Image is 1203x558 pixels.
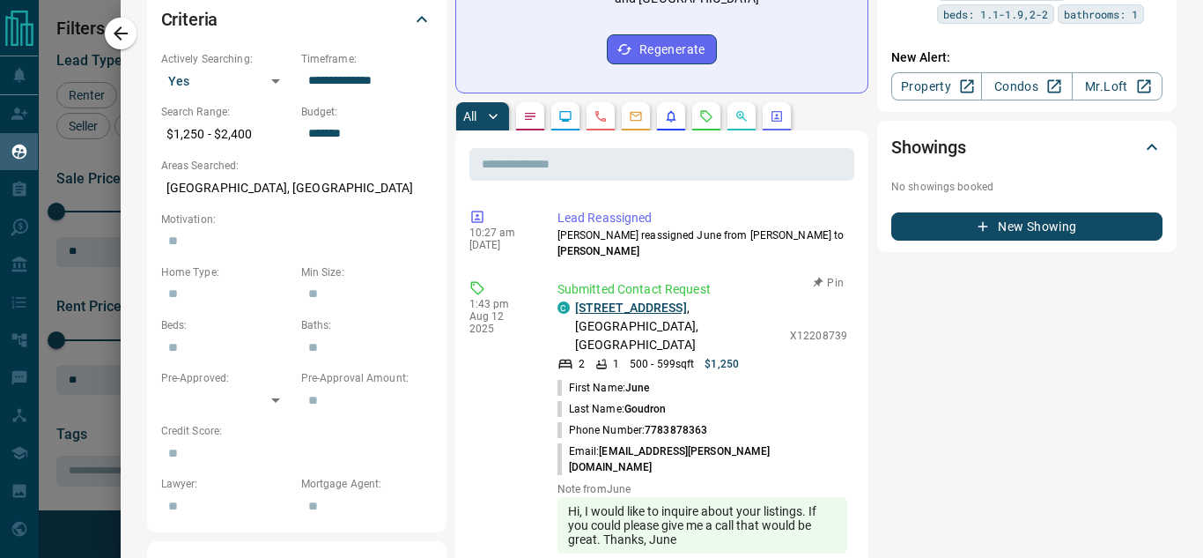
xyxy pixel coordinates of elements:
p: Mortgage Agent: [301,476,432,492]
svg: Lead Browsing Activity [558,109,572,123]
p: Baths: [301,317,432,333]
span: 7783878363 [645,424,707,436]
span: Goudron [624,403,667,415]
a: Condos [981,72,1072,100]
p: Last Name: [557,401,667,417]
a: Property [891,72,982,100]
p: Search Range: [161,104,292,120]
p: 10:27 am [469,227,531,239]
p: First Name: [557,380,650,396]
span: [EMAIL_ADDRESS][PERSON_NAME][DOMAIN_NAME] [569,445,771,473]
p: No showings booked [891,179,1162,195]
p: Areas Searched: [161,158,432,174]
p: All [463,110,477,123]
p: Aug 12 2025 [469,310,531,335]
p: , [GEOGRAPHIC_DATA], [GEOGRAPHIC_DATA] [575,299,781,354]
div: Showings [891,126,1162,168]
div: Yes [161,67,292,95]
p: Lead Reassigned [557,209,847,227]
a: [STREET_ADDRESS] [575,301,687,315]
p: Lawyer: [161,476,292,492]
p: 2 [579,356,585,372]
div: Hi, I would like to inquire about your listings. If you could please give me a call that would be... [557,497,847,554]
p: [DATE] [469,239,531,251]
button: Pin [803,275,854,291]
p: [GEOGRAPHIC_DATA], [GEOGRAPHIC_DATA] [161,174,432,203]
p: New Alert: [891,48,1162,67]
p: Credit Score: [161,423,432,439]
p: 1:43 pm [469,298,531,310]
p: Actively Searching: [161,51,292,67]
svg: Notes [523,109,537,123]
p: X12208739 [790,328,847,344]
span: June [625,382,649,394]
h2: Criteria [161,5,218,33]
svg: Listing Alerts [664,109,678,123]
svg: Opportunities [734,109,749,123]
p: $1,250 [705,356,739,372]
button: New Showing [891,212,1162,241]
p: 1 [613,356,619,372]
svg: Agent Actions [770,109,784,123]
p: Note from June [557,483,847,495]
button: Regenerate [607,34,717,64]
svg: Calls [594,109,608,123]
p: Budget: [301,104,432,120]
p: Pre-Approval Amount: [301,370,432,386]
span: beds: 1.1-1.9,2-2 [943,5,1048,23]
p: $1,250 - $2,400 [161,120,292,149]
p: Submitted Contact Request [557,280,847,299]
h2: Showings [891,133,966,161]
div: condos.ca [557,301,570,314]
svg: Requests [699,109,713,123]
p: Timeframe: [301,51,432,67]
span: [PERSON_NAME] [557,245,639,257]
span: bathrooms: 1 [1064,5,1138,23]
p: Home Type: [161,264,292,280]
p: Beds: [161,317,292,333]
p: 500 - 599 sqft [630,356,694,372]
p: Phone Number: [557,422,708,438]
p: [PERSON_NAME] reassigned June from [PERSON_NAME] to [557,227,847,259]
p: Motivation: [161,212,432,227]
p: Pre-Approved: [161,370,292,386]
p: Min Size: [301,264,432,280]
p: Email: [557,443,847,475]
a: Mr.Loft [1072,72,1162,100]
svg: Emails [629,109,643,123]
